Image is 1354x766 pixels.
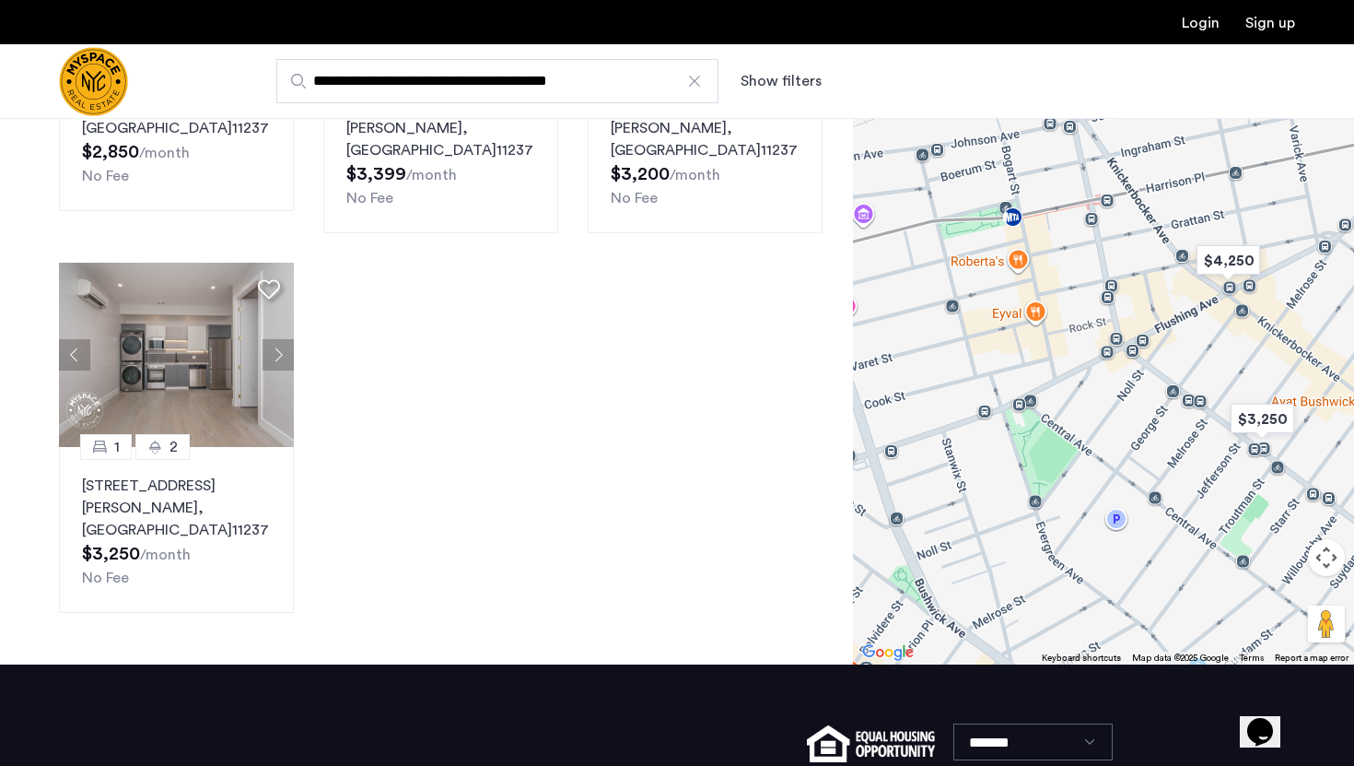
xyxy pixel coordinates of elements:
[858,641,918,665] a: Open this area in Google Maps (opens a new window)
[611,191,658,206] span: No Fee
[611,95,800,161] p: [STREET_ADDRESS][PERSON_NAME] 11237
[323,67,558,233] a: 21[STREET_ADDRESS][PERSON_NAME], [GEOGRAPHIC_DATA]11237No Fee
[59,67,294,211] a: 11[STREET_ADDRESS], [GEOGRAPHIC_DATA]11237No Fee
[1240,652,1264,665] a: Terms (opens in new tab)
[611,165,670,183] span: $3,200
[1189,240,1267,281] div: $4,250
[1132,654,1229,663] span: Map data ©2025 Google
[114,436,120,458] span: 1
[1042,652,1121,665] button: Keyboard shortcuts
[346,95,535,161] p: [STREET_ADDRESS][PERSON_NAME] 11237
[82,545,140,563] span: $3,250
[1182,16,1220,30] a: Login
[1275,652,1348,665] a: Report a map error
[1240,692,1299,748] iframe: chat widget
[406,168,457,183] sub: /month
[82,571,129,585] span: No Fee
[807,725,935,762] img: equal-housing.png
[139,146,190,160] sub: /month
[59,47,128,116] img: logo
[276,59,718,103] input: Apartment Search
[169,436,178,458] span: 2
[588,67,823,233] a: 21[STREET_ADDRESS][PERSON_NAME], [GEOGRAPHIC_DATA]11237No Fee
[1223,398,1301,440] div: $3,250
[59,447,294,613] a: 12[STREET_ADDRESS][PERSON_NAME], [GEOGRAPHIC_DATA]11237No Fee
[346,165,406,183] span: $3,399
[82,169,129,183] span: No Fee
[1308,606,1345,642] button: Drag Pegman onto the map to open Street View
[858,641,918,665] img: Google
[59,263,295,447] img: 1997_638300498965659405.png
[140,548,191,562] sub: /month
[59,47,128,116] a: Cazamio Logo
[263,339,294,371] button: Next apartment
[670,168,720,183] sub: /month
[346,191,393,206] span: No Fee
[82,475,271,541] p: [STREET_ADDRESS][PERSON_NAME] 11237
[953,724,1113,760] select: Language select
[59,339,90,371] button: Previous apartment
[741,70,822,92] button: Show or hide filters
[82,143,139,161] span: $2,850
[1245,16,1295,30] a: Registration
[1308,539,1345,576] button: Map camera controls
